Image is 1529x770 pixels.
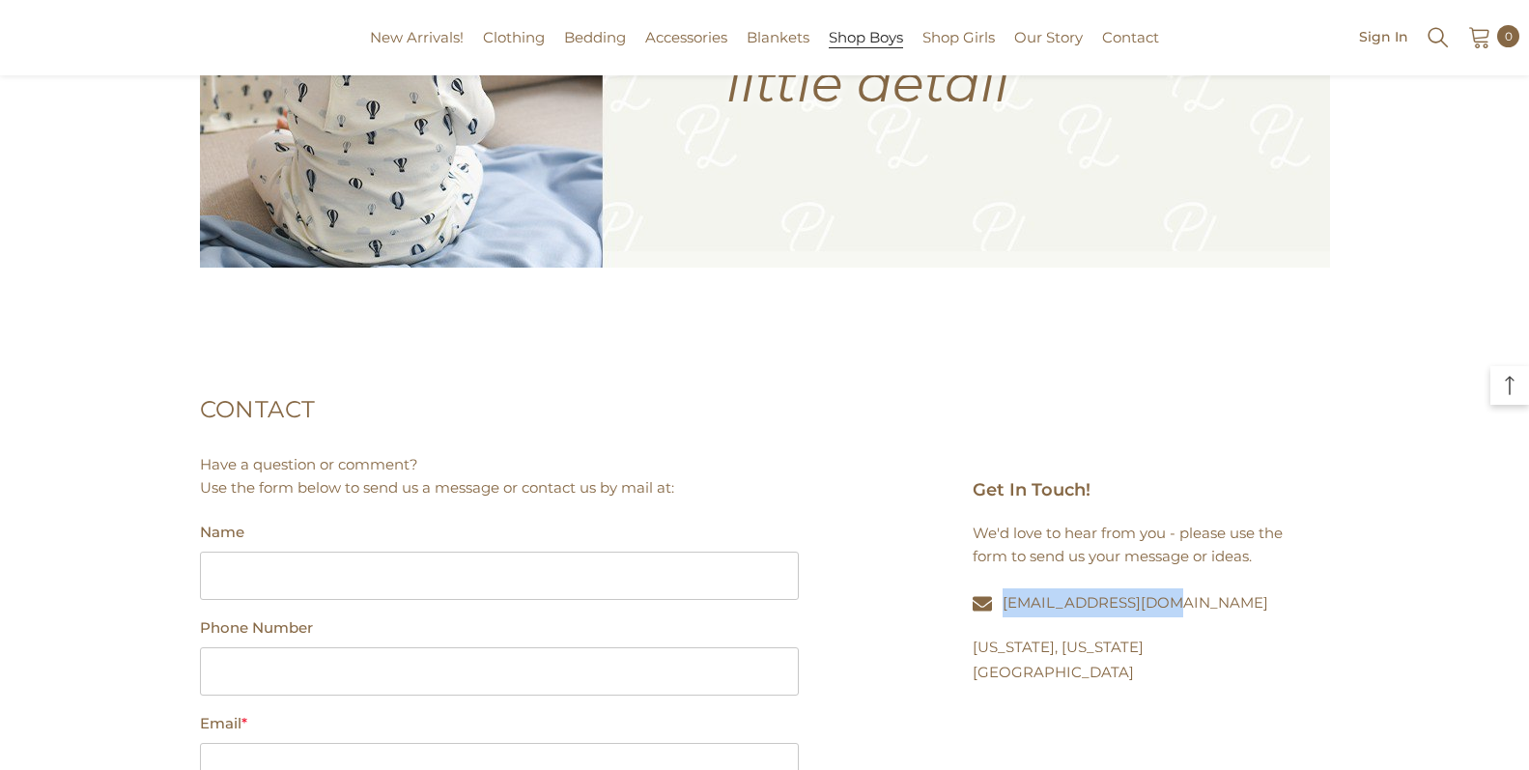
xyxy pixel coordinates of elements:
label: Name [200,521,799,544]
span: Shop Boys [829,28,903,47]
a: Clothing [473,26,554,75]
p: [US_STATE], [US_STATE] [GEOGRAPHIC_DATA] [973,635,1301,685]
a: Contact [1092,26,1169,75]
a: Our Story [1005,26,1092,75]
summary: Search [1426,23,1451,50]
span: New Arrivals! [370,28,464,46]
span: Accessories [645,28,727,46]
span: Have a question or comment? Use the form below to send us a message or contact us by mail at: [200,455,674,497]
label: Email [200,712,799,735]
h2: Get In Touch! [973,477,1301,522]
span: Sign In [1359,30,1408,43]
a: Blankets [737,26,819,75]
a: Shop Boys [819,26,913,75]
a: New Arrivals! [360,26,473,75]
label: Phone number [200,616,799,640]
span: Bedding [564,28,626,46]
span: 0 [1505,26,1513,47]
a: Bedding [554,26,636,75]
div: We'd love to hear from you - please use the form to send us your message or ideas. [973,522,1301,568]
a: Pimalu [10,31,71,45]
h1: Contact [200,364,1330,453]
span: Our Story [1014,28,1083,46]
span: Contact [1102,28,1159,46]
a: Sign In [1359,29,1408,43]
a: Shop Girls [913,26,1005,75]
a: Accessories [636,26,737,75]
span: Blankets [747,28,809,46]
span: Shop Girls [922,28,995,46]
a: [EMAIL_ADDRESS][DOMAIN_NAME] [1003,593,1268,612]
span: Clothing [483,28,545,46]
